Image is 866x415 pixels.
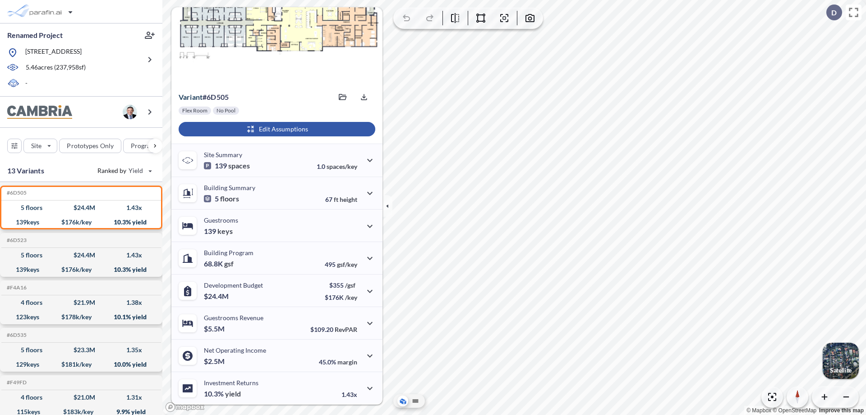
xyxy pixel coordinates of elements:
[204,194,239,203] p: 5
[90,163,158,178] button: Ranked by Yield
[819,407,864,414] a: Improve this map
[335,326,357,333] span: RevPAR
[204,227,233,236] p: 139
[25,79,28,89] p: -
[204,379,258,387] p: Investment Returns
[341,391,357,398] p: 1.43x
[337,261,357,268] span: gsf/key
[129,166,143,175] span: Yield
[220,194,239,203] span: floors
[345,294,357,301] span: /key
[216,107,235,114] p: No Pool
[334,196,338,203] span: ft
[410,396,421,406] button: Site Plan
[204,346,266,354] p: Net Operating Income
[317,163,357,170] p: 1.0
[179,93,203,101] span: Variant
[165,402,205,412] a: Mapbox homepage
[823,343,859,379] button: Switcher ImageSatellite
[7,30,63,40] p: Renamed Project
[204,216,238,224] p: Guestrooms
[179,122,375,136] button: Edit Assumptions
[5,237,27,243] h5: Click to copy the code
[5,332,27,338] h5: Click to copy the code
[179,93,229,102] p: # 6d505
[204,161,250,170] p: 139
[204,184,255,191] p: Building Summary
[224,259,234,268] span: gsf
[204,314,263,322] p: Guestrooms Revenue
[7,165,44,176] p: 13 Variants
[325,261,357,268] p: 495
[182,107,207,114] p: Flex Room
[123,105,137,119] img: user logo
[325,281,357,289] p: $355
[204,292,230,301] p: $24.4M
[228,161,250,170] span: spaces
[340,196,357,203] span: height
[225,389,241,398] span: yield
[5,190,27,196] h5: Click to copy the code
[830,367,852,374] p: Satellite
[823,343,859,379] img: Switcher Image
[204,324,226,333] p: $5.5M
[26,63,86,73] p: 5.46 acres ( 237,958 sf)
[7,105,72,119] img: BrandImage
[397,396,408,406] button: Aerial View
[23,139,57,153] button: Site
[204,259,234,268] p: 68.8K
[345,281,355,289] span: /gsf
[204,151,242,159] p: Site Summary
[5,379,27,386] h5: Click to copy the code
[204,281,263,289] p: Development Budget
[337,358,357,366] span: margin
[217,227,233,236] span: keys
[131,141,156,150] p: Program
[310,326,357,333] p: $109.20
[31,141,41,150] p: Site
[204,357,226,366] p: $2.5M
[325,294,357,301] p: $176K
[831,9,837,17] p: D
[327,163,357,170] span: spaces/key
[319,358,357,366] p: 45.0%
[746,407,771,414] a: Mapbox
[123,139,172,153] button: Program
[59,139,121,153] button: Prototypes Only
[5,284,27,291] h5: Click to copy the code
[25,47,82,58] p: [STREET_ADDRESS]
[204,389,241,398] p: 10.3%
[204,249,253,256] p: Building Program
[325,196,357,203] p: 67
[773,407,816,414] a: OpenStreetMap
[67,141,114,150] p: Prototypes Only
